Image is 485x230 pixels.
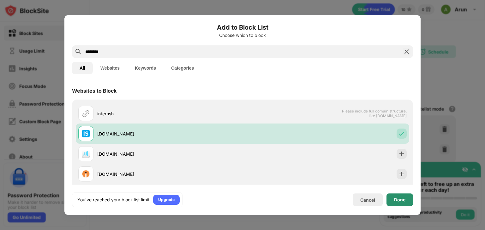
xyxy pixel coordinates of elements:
div: [DOMAIN_NAME] [97,130,242,137]
img: search-close [403,48,410,55]
img: url.svg [82,110,90,117]
img: favicons [82,130,90,137]
div: Upgrade [158,197,175,203]
span: Please include full domain structure, like [DOMAIN_NAME] [342,109,407,118]
div: Choose which to block [72,33,413,38]
div: Websites to Block [72,88,117,94]
div: internsh [97,110,242,117]
div: Cancel [360,197,375,203]
div: [DOMAIN_NAME] [97,151,242,157]
div: [DOMAIN_NAME] [97,171,242,177]
div: Done [394,197,405,202]
img: favicons [82,150,90,158]
button: Categories [164,62,201,74]
h6: Add to Block List [72,23,413,32]
img: favicons [82,170,90,178]
button: Keywords [127,62,164,74]
div: You’ve reached your block list limit [77,197,149,203]
button: Websites [93,62,127,74]
button: All [72,62,93,74]
img: search.svg [75,48,82,55]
